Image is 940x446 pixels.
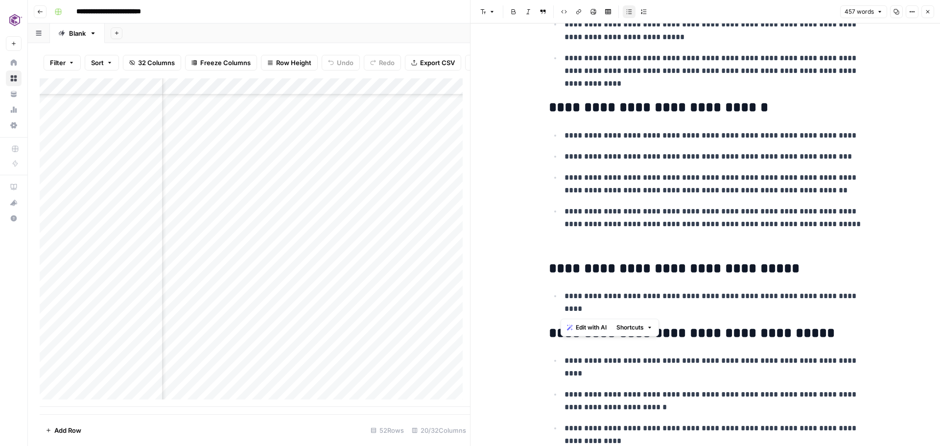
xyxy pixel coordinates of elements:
a: Home [6,55,22,70]
span: Redo [379,58,395,68]
div: Blank [69,28,86,38]
button: What's new? [6,195,22,211]
span: Shortcuts [616,323,644,332]
a: Settings [6,117,22,133]
button: Freeze Columns [185,55,257,70]
a: Usage [6,102,22,117]
a: Browse [6,70,22,86]
span: 32 Columns [138,58,175,68]
button: Add Row [40,423,87,438]
div: What's new? [6,195,21,210]
div: 52 Rows [367,423,408,438]
span: Edit with AI [576,323,607,332]
img: Commvault Logo [6,11,23,29]
button: 457 words [840,5,887,18]
button: Row Height [261,55,318,70]
span: Undo [337,58,353,68]
button: Redo [364,55,401,70]
button: Sort [85,55,119,70]
a: Your Data [6,86,22,102]
button: Export CSV [405,55,461,70]
a: Blank [50,23,105,43]
span: 457 words [845,7,874,16]
span: Add Row [54,425,81,435]
a: AirOps Academy [6,179,22,195]
button: Filter [44,55,81,70]
span: Filter [50,58,66,68]
button: Workspace: Commvault [6,8,22,32]
button: Undo [322,55,360,70]
span: Freeze Columns [200,58,251,68]
span: Row Height [276,58,311,68]
span: Sort [91,58,104,68]
button: Shortcuts [612,321,657,334]
button: Edit with AI [563,321,611,334]
button: Help + Support [6,211,22,226]
div: 20/32 Columns [408,423,470,438]
span: Export CSV [420,58,455,68]
button: 32 Columns [123,55,181,70]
